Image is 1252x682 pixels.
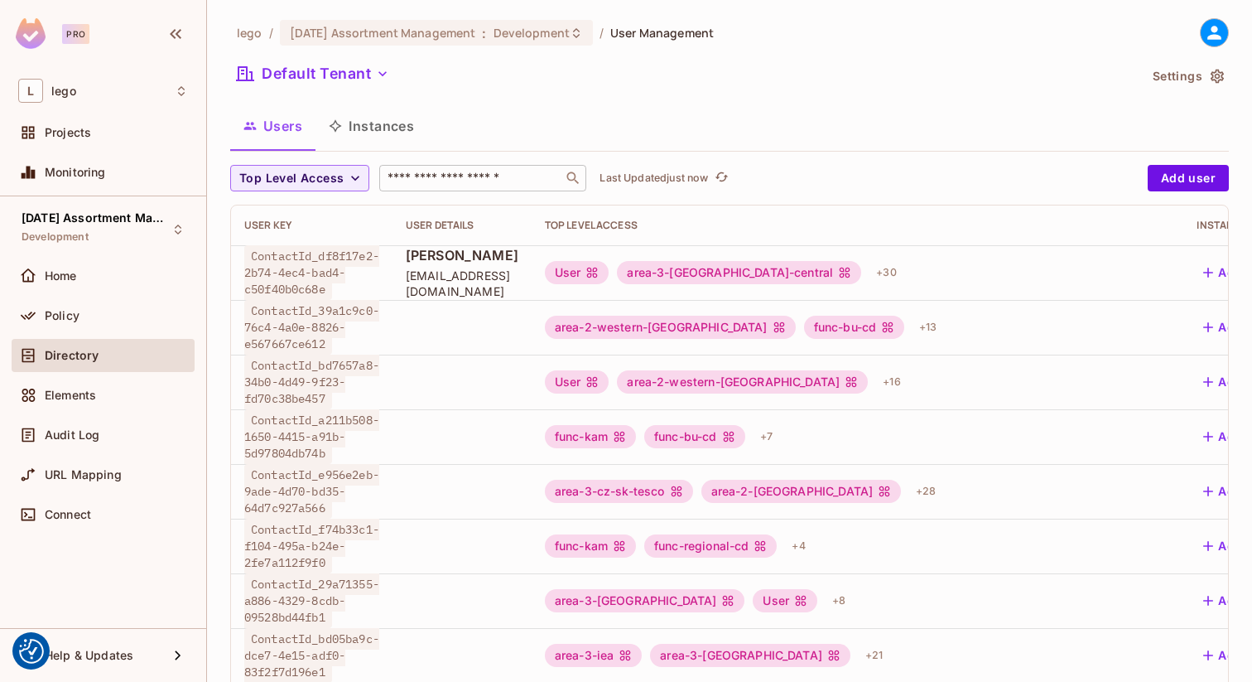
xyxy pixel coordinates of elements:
span: [DATE] Assortment Management [290,25,476,41]
span: [EMAIL_ADDRESS][DOMAIN_NAME] [406,268,518,299]
span: ContactId_f74b33c1-f104-495a-b24e-2fe7a112f9f0 [244,519,379,573]
div: area-2-[GEOGRAPHIC_DATA] [701,480,902,503]
button: refresh [711,168,731,188]
div: + 8 [826,588,852,614]
img: SReyMgAAAABJRU5ErkJggg== [16,18,46,49]
div: area-3-iea [545,644,643,667]
div: area-2-western-[GEOGRAPHIC_DATA] [617,370,868,394]
span: Policy [45,309,79,322]
span: Elements [45,389,96,402]
span: ContactId_29a71355-a886-4329-8cdb-09528bd44fb1 [244,573,379,628]
div: + 30 [869,259,903,286]
button: Instances [315,105,427,147]
button: Top Level Access [230,165,369,191]
span: Workspace: lego [51,85,76,98]
div: func-kam [545,425,636,448]
div: func-bu-cd [804,316,905,339]
div: + 13 [913,314,943,341]
div: User Details [406,219,518,232]
div: func-regional-cd [644,534,777,558]
img: Revisit consent button [19,639,44,664]
span: Top Level Access [239,168,344,189]
button: Users [230,105,315,147]
button: Consent Preferences [19,639,44,664]
div: + 28 [909,478,942,505]
div: User [545,370,609,394]
span: Development [22,230,89,244]
span: Directory [45,349,99,362]
span: : [481,27,487,40]
span: ContactId_e956e2eb-9ade-4d70-bd35-64d7c927a566 [244,464,379,519]
div: Top Level Access [545,219,1171,232]
span: Home [45,269,77,283]
div: area-2-western-[GEOGRAPHIC_DATA] [545,316,796,339]
div: User [753,589,817,612]
li: / [600,25,604,41]
span: Click to refresh data [708,168,731,188]
div: area-3-[GEOGRAPHIC_DATA] [650,644,850,667]
div: + 21 [859,642,889,669]
button: Add user [1148,165,1229,191]
span: Connect [45,508,91,521]
span: ContactId_bd7657a8-34b0-4d49-9f23-fd70c38be457 [244,355,379,409]
div: func-kam [545,534,636,558]
span: ContactId_a211b508-1650-4415-a91b-5d97804db74b [244,409,379,464]
div: area-3-[GEOGRAPHIC_DATA]-central [617,261,861,284]
span: Monitoring [45,166,106,179]
span: User Management [610,25,714,41]
div: area-3-cz-sk-tesco [545,480,693,503]
li: / [269,25,273,41]
span: Development [494,25,570,41]
span: Projects [45,126,91,139]
span: Audit Log [45,428,99,442]
button: Settings [1146,63,1229,89]
span: URL Mapping [45,468,122,481]
div: User [545,261,609,284]
div: func-bu-cd [644,425,745,448]
span: Help & Updates [45,649,133,662]
span: ContactId_39a1c9c0-76c4-4a0e-8826-e567667ce612 [244,300,379,355]
span: [DATE] Assortment Management [22,211,171,225]
button: Default Tenant [230,60,396,87]
div: + 16 [876,369,907,395]
span: ContactId_df8f17e2-2b74-4ec4-bad4-c50f40b0c68e [244,245,379,300]
span: refresh [715,170,729,186]
div: + 7 [754,423,779,450]
div: User Key [244,219,379,232]
div: Pro [62,24,89,44]
span: L [18,79,43,103]
span: the active workspace [237,25,262,41]
div: area-3-[GEOGRAPHIC_DATA] [545,589,745,612]
div: + 4 [785,533,811,559]
p: Last Updated just now [600,172,708,185]
span: [PERSON_NAME] [406,246,518,264]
